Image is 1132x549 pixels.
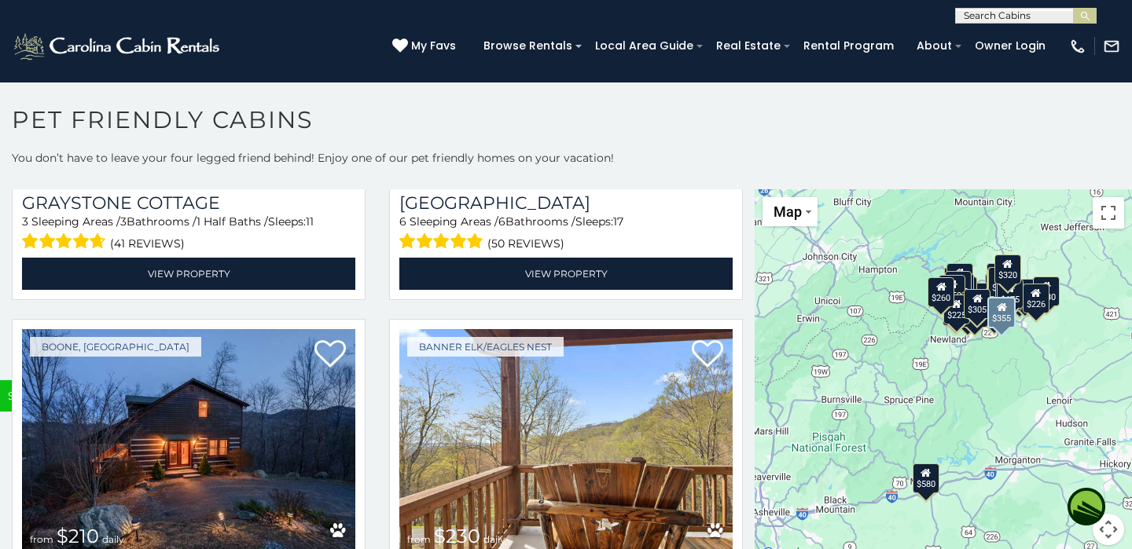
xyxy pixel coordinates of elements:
a: Local Area Guide [587,34,701,58]
span: 11 [306,214,314,229]
span: $230 [434,525,480,547]
div: $360 [987,262,1013,292]
span: from [30,533,53,545]
a: Boone, [GEOGRAPHIC_DATA] [30,337,201,357]
span: 17 [613,214,623,229]
a: View Property [399,258,733,290]
a: Graystone Cottage [22,192,355,214]
div: $226 [1023,284,1049,313]
div: $650 [939,274,965,304]
div: $355 [987,297,1016,328]
button: Map camera controls [1093,514,1124,545]
a: My Favs [392,38,460,55]
a: About [909,34,960,58]
a: Browse Rentals [476,34,580,58]
span: 1 Half Baths / [197,214,268,229]
span: daily [102,533,124,545]
button: Change map style [763,197,818,226]
div: $225 [943,295,970,324]
div: $260 [928,276,954,306]
img: phone-regular-white.png [1069,38,1086,55]
div: $325 [946,263,973,293]
span: My Favs [411,38,456,54]
div: $320 [994,254,1021,284]
span: $210 [57,525,99,547]
div: $675 [997,279,1024,309]
span: 3 [120,214,127,229]
span: (50 reviews) [487,233,564,254]
span: 6 [399,214,406,229]
span: 3 [22,214,28,229]
span: from [407,533,431,545]
div: $380 [1012,278,1038,308]
span: daily [483,533,505,545]
button: Toggle fullscreen view [1093,197,1124,229]
div: $210 [988,267,1015,297]
div: Sleeping Areas / Bathrooms / Sleeps: [399,214,733,254]
a: Banner Elk/Eagles Nest [407,337,564,357]
div: $345 [961,298,988,328]
a: Add to favorites [692,339,723,371]
a: Rental Program [796,34,902,58]
div: $580 [913,463,939,492]
span: 6 [498,214,505,229]
div: $930 [1033,276,1060,306]
a: View Property [22,258,355,290]
span: (41 reviews) [110,233,185,254]
img: White-1-2.png [12,31,224,62]
a: Owner Login [967,34,1053,58]
a: [GEOGRAPHIC_DATA] [399,192,733,214]
div: Sleeping Areas / Bathrooms / Sleeps: [22,214,355,254]
div: $305 [964,288,990,318]
div: $395 [945,270,972,300]
span: Map [774,203,802,220]
img: mail-regular-white.png [1103,38,1120,55]
div: $315 [995,281,1022,311]
a: Real Estate [708,34,788,58]
h3: Pinecone Manor [399,192,733,214]
a: Add to favorites [314,339,346,371]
